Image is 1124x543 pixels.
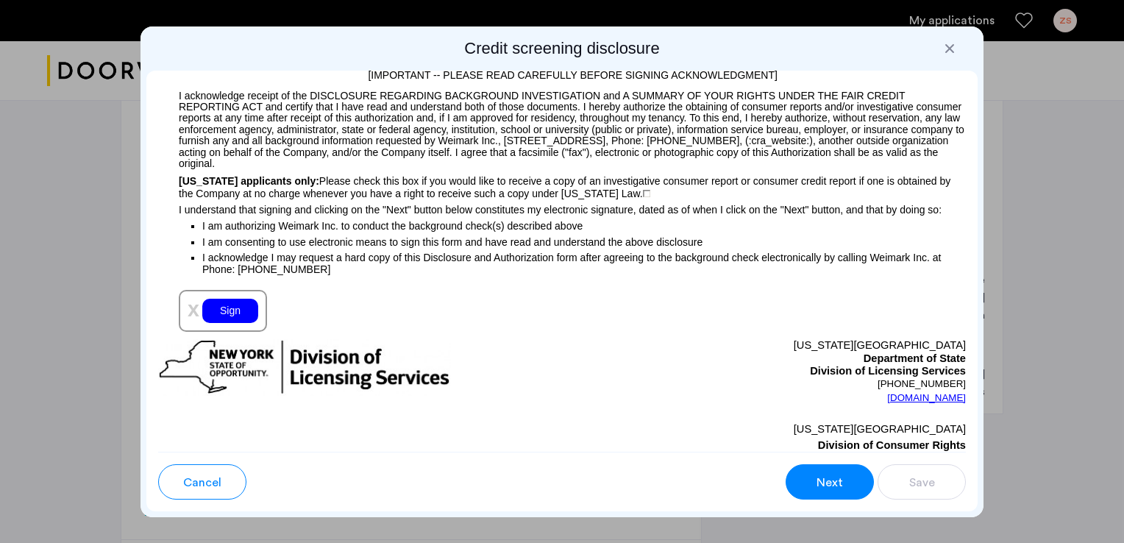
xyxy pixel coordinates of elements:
[158,464,246,500] button: button
[202,216,966,234] p: I am authorizing Weimark Inc. to conduct the background check(s) described above
[786,464,874,500] button: button
[188,297,199,321] span: x
[183,474,221,491] span: Cancel
[202,234,966,250] p: I am consenting to use electronic means to sign this form and have read and understand the above ...
[643,190,650,197] img: 4LAxfPwtD6BVinC2vKR9tPz10Xbrctccj4YAocJUAAAAASUVORK5CYIIA
[562,378,966,390] p: [PHONE_NUMBER]
[158,199,966,216] p: I understand that signing and clicking on the "Next" button below constitutes my electronic signa...
[146,38,978,59] h2: Credit screening disclosure
[562,421,966,437] p: [US_STATE][GEOGRAPHIC_DATA]
[562,437,966,453] p: Division of Consumer Rights
[158,83,966,169] p: I acknowledge receipt of the DISCLOSURE REGARDING BACKGROUND INVESTIGATION and A SUMMARY OF YOUR ...
[562,352,966,366] p: Department of State
[158,169,966,199] p: Please check this box if you would like to receive a copy of an investigative consumer report or ...
[562,339,966,352] p: [US_STATE][GEOGRAPHIC_DATA]
[909,474,935,491] span: Save
[179,175,319,187] span: [US_STATE] applicants only:
[887,391,966,405] a: [DOMAIN_NAME]
[878,464,966,500] button: button
[202,299,258,323] div: Sign
[158,339,451,396] img: new-york-logo.png
[158,60,966,84] p: [IMPORTANT -- PLEASE READ CAREFULLY BEFORE SIGNING ACKNOWLEDGMENT]
[817,474,843,491] span: Next
[202,252,966,275] p: I acknowledge I may request a hard copy of this Disclosure and Authorization form after agreeing ...
[562,365,966,378] p: Division of Licensing Services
